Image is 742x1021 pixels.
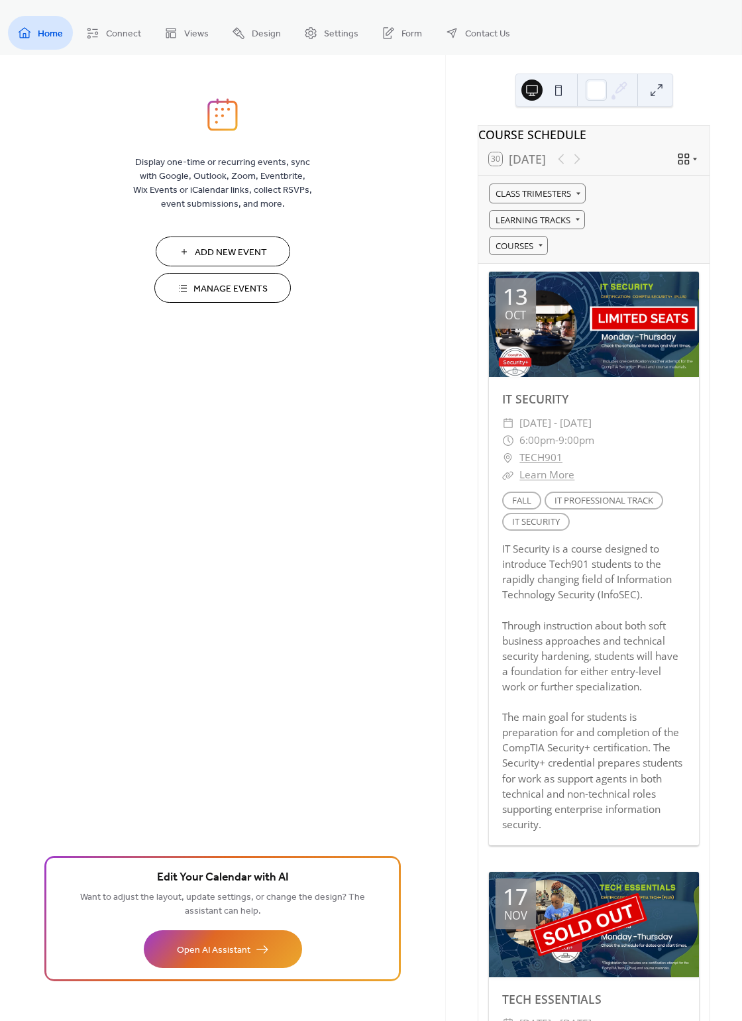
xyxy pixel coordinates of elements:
[8,16,73,50] a: Home
[80,888,365,920] span: Want to adjust the layout, update settings, or change the design? The assistant can help.
[372,16,432,50] a: Form
[154,16,219,50] a: Views
[502,415,514,432] div: ​
[502,466,514,484] div: ​
[478,126,710,143] div: COURSE SCHEDULE
[106,27,141,41] span: Connect
[156,237,290,266] button: Add New Event
[401,27,422,41] span: Form
[38,27,63,41] span: Home
[294,16,368,50] a: Settings
[177,943,250,957] span: Open AI Assistant
[465,27,510,41] span: Contact Us
[76,16,151,50] a: Connect
[519,449,562,466] a: TECH901
[324,27,358,41] span: Settings
[193,282,268,296] span: Manage Events
[154,273,291,303] button: Manage Events
[157,869,289,887] span: Edit Your Calendar with AI
[519,415,592,432] span: [DATE] - [DATE]
[502,391,568,407] a: IT SECURITY
[503,886,528,908] div: 17
[435,16,520,50] a: Contact Us
[144,930,302,968] button: Open AI Assistant
[519,468,574,482] a: Learn More
[504,910,527,922] div: Nov
[252,27,281,41] span: Design
[184,27,209,41] span: Views
[502,432,514,449] div: ​
[503,286,528,307] div: 13
[489,541,699,832] div: IT Security is a course designed to introduce Tech901 students to the rapidly changing field of I...
[222,16,291,50] a: Design
[195,246,267,260] span: Add New Event
[502,991,602,1007] a: TECH ESSENTIALS
[558,432,594,449] span: 9:00pm
[207,98,238,131] img: logo_icon.svg
[519,432,555,449] span: 6:00pm
[133,156,312,211] span: Display one-time or recurring events, sync with Google, Outlook, Zoom, Eventbrite, Wix Events or ...
[502,449,514,466] div: ​
[555,432,558,449] span: -
[505,310,526,321] div: Oct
